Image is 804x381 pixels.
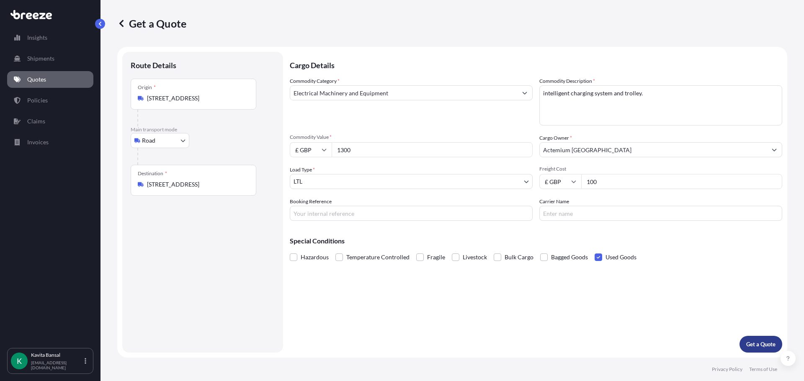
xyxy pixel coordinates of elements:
[294,177,302,186] span: LTL
[7,29,93,46] a: Insights
[505,251,533,263] span: Bulk Cargo
[749,366,777,373] a: Terms of Use
[31,352,83,358] p: Kavita Bansal
[117,17,186,30] p: Get a Quote
[539,206,782,221] input: Enter name
[7,92,93,109] a: Policies
[131,60,176,70] p: Route Details
[27,75,46,84] p: Quotes
[290,238,782,244] p: Special Conditions
[746,340,776,348] p: Get a Quote
[427,251,445,263] span: Fragile
[138,170,167,177] div: Destination
[7,71,93,88] a: Quotes
[131,126,275,133] p: Main transport mode
[346,251,410,263] span: Temperature Controlled
[290,134,533,141] span: Commodity Value
[767,142,782,157] button: Show suggestions
[27,96,48,105] p: Policies
[290,197,332,206] label: Booking Reference
[712,366,742,373] a: Privacy Policy
[551,251,588,263] span: Bagged Goods
[517,85,532,100] button: Show suggestions
[27,138,49,146] p: Invoices
[539,197,569,206] label: Carrier Name
[27,54,54,63] p: Shipments
[290,77,340,85] label: Commodity Category
[539,85,782,125] textarea: intelligent charging system and trolley.
[7,134,93,151] a: Invoices
[290,206,533,221] input: Your internal reference
[17,357,22,365] span: K
[740,336,782,353] button: Get a Quote
[142,136,155,145] span: Road
[290,85,517,100] input: Select a commodity type
[27,33,47,42] p: Insights
[463,251,487,263] span: Livestock
[539,166,782,172] span: Freight Cost
[31,360,83,370] p: [EMAIL_ADDRESS][DOMAIN_NAME]
[581,174,782,189] input: Enter amount
[539,134,572,142] label: Cargo Owner
[290,166,315,174] span: Load Type
[301,251,329,263] span: Hazardous
[332,142,533,157] input: Type amount
[606,251,636,263] span: Used Goods
[147,94,246,102] input: Origin
[540,142,767,157] input: Full name
[539,77,595,85] label: Commodity Description
[27,117,45,125] p: Claims
[7,113,93,130] a: Claims
[7,50,93,67] a: Shipments
[290,174,533,189] button: LTL
[290,52,782,77] p: Cargo Details
[131,133,189,148] button: Select transport
[138,84,156,91] div: Origin
[147,180,246,189] input: Destination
